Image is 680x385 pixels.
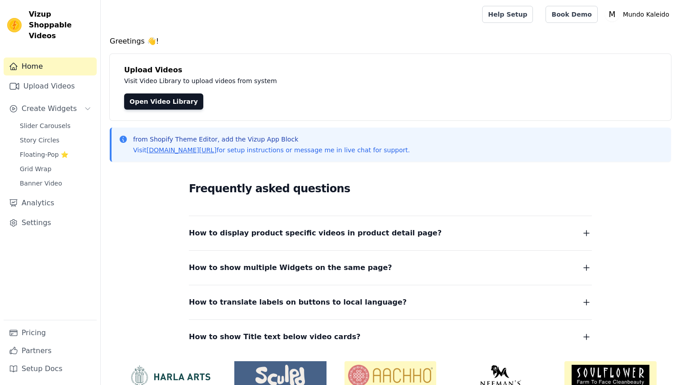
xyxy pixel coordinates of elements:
[189,227,442,239] span: How to display product specific videos in product detail page?
[147,146,217,154] a: [DOMAIN_NAME][URL]
[29,9,93,41] span: Vizup Shoppable Videos
[20,150,68,159] span: Floating-Pop ⭐
[546,6,597,23] a: Book Demo
[20,136,59,145] span: Story Circles
[608,10,615,19] text: M
[189,227,592,239] button: How to display product specific videos in product detail page?
[4,77,97,95] a: Upload Videos
[189,296,407,309] span: How to translate labels on buttons to local language?
[189,261,392,274] span: How to show multiple Widgets on the same page?
[189,296,592,309] button: How to translate labels on buttons to local language?
[4,100,97,118] button: Create Widgets
[605,6,673,22] button: M Mundo Kaleido
[189,331,361,343] span: How to show Title text below video cards?
[189,180,592,198] h2: Frequently asked questions
[20,164,51,173] span: Grid Wrap
[4,194,97,212] a: Analytics
[14,177,97,190] a: Banner Video
[4,342,97,360] a: Partners
[482,6,533,23] a: Help Setup
[14,119,97,132] a: Slider Carousels
[619,6,673,22] p: Mundo Kaleido
[189,331,592,343] button: How to show Title text below video cards?
[110,36,671,47] h4: Greetings 👋!
[20,121,71,130] span: Slider Carousels
[124,65,657,75] h4: Upload Videos
[20,179,62,188] span: Banner Video
[189,261,592,274] button: How to show multiple Widgets on the same page?
[124,75,527,86] p: Visit Video Library to upload videos from system
[7,18,22,32] img: Vizup
[4,360,97,378] a: Setup Docs
[133,135,410,144] p: from Shopify Theme Editor, add the Vizup App Block
[133,146,410,155] p: Visit for setup instructions or message me in live chat for support.
[4,214,97,232] a: Settings
[14,134,97,146] a: Story Circles
[14,148,97,161] a: Floating-Pop ⭐
[4,58,97,75] a: Home
[14,163,97,175] a: Grid Wrap
[22,103,77,114] span: Create Widgets
[124,93,203,110] a: Open Video Library
[4,324,97,342] a: Pricing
